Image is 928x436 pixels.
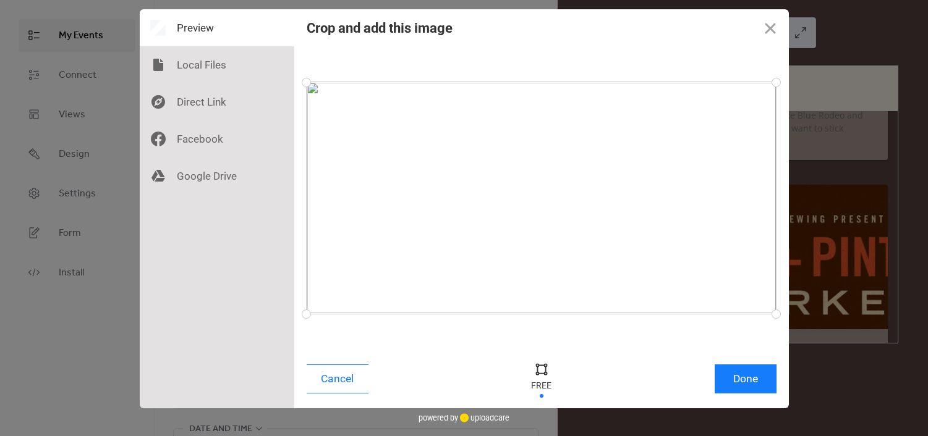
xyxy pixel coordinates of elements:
[140,46,294,83] div: Local Files
[715,364,777,393] button: Done
[140,9,294,46] div: Preview
[307,364,368,393] button: Cancel
[752,9,789,46] button: Close
[419,408,509,427] div: powered by
[307,20,453,36] div: Crop and add this image
[140,83,294,120] div: Direct Link
[140,157,294,195] div: Google Drive
[458,413,509,422] a: uploadcare
[140,120,294,157] div: Facebook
